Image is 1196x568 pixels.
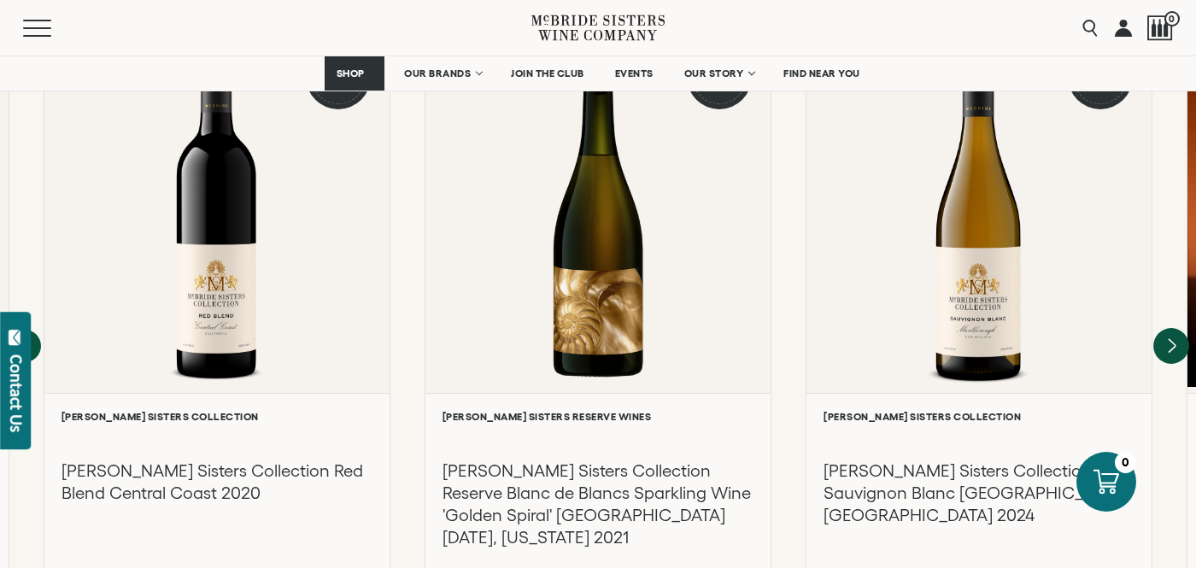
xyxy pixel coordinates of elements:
[824,411,1134,422] h6: [PERSON_NAME] Sisters Collection
[772,56,871,91] a: FIND NEAR YOU
[783,67,860,79] span: FIND NEAR YOU
[604,56,665,91] a: EVENTS
[23,20,85,37] button: Mobile Menu Trigger
[684,67,744,79] span: OUR STORY
[336,67,365,79] span: SHOP
[325,56,384,91] a: SHOP
[393,56,491,91] a: OUR BRANDS
[443,411,753,422] h6: [PERSON_NAME] Sisters Reserve Wines
[615,67,654,79] span: EVENTS
[62,411,372,422] h6: [PERSON_NAME] Sisters Collection
[1164,11,1180,26] span: 0
[1115,452,1136,473] div: 0
[62,460,372,504] h3: [PERSON_NAME] Sisters Collection Red Blend Central Coast 2020
[1153,328,1189,364] button: Next
[500,56,595,91] a: JOIN THE CLUB
[443,460,753,548] h3: [PERSON_NAME] Sisters Collection Reserve Blanc de Blancs Sparkling Wine 'Golden Spiral' [GEOGRAPH...
[511,67,584,79] span: JOIN THE CLUB
[824,460,1134,526] h3: [PERSON_NAME] Sisters Collection Sauvignon Blanc [GEOGRAPHIC_DATA] [GEOGRAPHIC_DATA] 2024
[8,354,25,432] div: Contact Us
[404,67,471,79] span: OUR BRANDS
[673,56,765,91] a: OUR STORY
